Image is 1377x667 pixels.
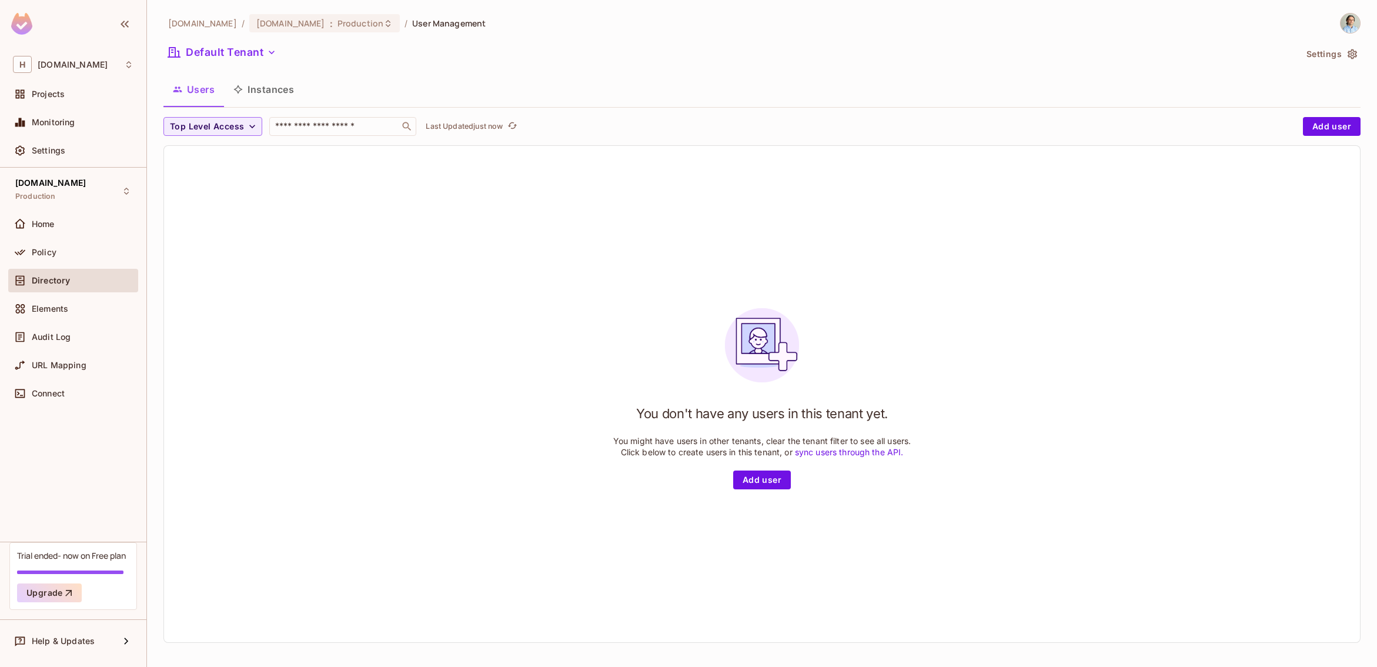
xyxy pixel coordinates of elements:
[32,304,68,314] span: Elements
[32,361,86,370] span: URL Mapping
[613,435,911,458] p: You might have users in other tenants, clear the tenant filter to see all users. Click below to c...
[636,405,888,422] h1: You don't have any users in this tenant yet.
[32,276,70,285] span: Directory
[32,89,65,99] span: Projects
[733,471,791,489] button: Add user
[337,18,383,29] span: Production
[507,121,517,132] span: refresh
[1302,45,1361,64] button: Settings
[32,636,95,646] span: Help & Updates
[224,75,303,104] button: Instances
[426,122,503,131] p: Last Updated just now
[32,389,65,398] span: Connect
[170,119,244,134] span: Top Level Access
[17,550,126,561] div: Trial ended- now on Free plan
[15,192,56,201] span: Production
[15,178,86,188] span: [DOMAIN_NAME]
[32,146,65,155] span: Settings
[256,18,325,29] span: [DOMAIN_NAME]
[11,13,32,35] img: SReyMgAAAABJRU5ErkJggg==
[503,119,519,134] span: Click to refresh data
[163,117,262,136] button: Top Level Access
[32,118,75,127] span: Monitoring
[163,43,281,62] button: Default Tenant
[412,18,486,29] span: User Management
[17,583,82,602] button: Upgrade
[405,18,407,29] li: /
[163,75,224,104] button: Users
[1341,14,1360,33] img: Ylli Prifti
[795,447,904,457] a: sync users through the API.
[505,119,519,134] button: refresh
[168,18,237,29] span: the active workspace
[242,18,245,29] li: /
[32,248,56,257] span: Policy
[13,56,32,73] span: H
[1303,117,1361,136] button: Add user
[32,219,55,229] span: Home
[38,60,108,69] span: Workspace: helloword.press
[32,332,71,342] span: Audit Log
[329,19,333,28] span: :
